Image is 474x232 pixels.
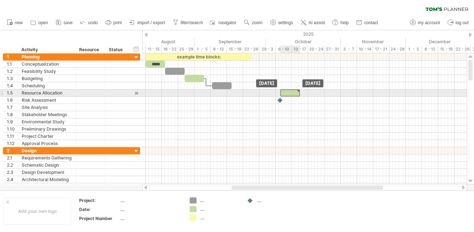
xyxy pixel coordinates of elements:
[126,38,194,45] div: August 2025
[341,45,357,53] div: 3 - 7
[79,197,119,203] div: Project:
[209,18,238,27] a: navigator
[15,20,23,25] span: new
[22,126,72,132] div: Preliminary Drawings
[302,79,323,87] div: [DATE]
[22,104,72,111] div: Site Analysis
[211,45,227,53] div: 8 - 12
[38,20,48,25] span: open
[22,118,72,125] div: Environmental Study
[22,68,72,75] div: Feasibility Study
[292,45,308,53] div: 13 - 17
[7,133,18,140] div: 1.11
[88,20,98,25] span: undo
[7,89,18,96] div: 1.5
[7,183,18,190] div: 2.5
[257,197,297,203] div: ....
[171,18,205,27] a: filter/search
[456,20,469,25] span: log out
[79,215,119,222] div: Project Number
[200,197,240,203] div: ....
[137,20,165,25] span: import / export
[7,169,18,176] div: 2.3
[104,18,124,27] a: print
[22,111,72,118] div: Stakeholder Meetings
[7,154,18,161] div: 2.1
[7,111,18,118] div: 1.8
[438,45,454,53] div: 15 - 19
[79,46,101,53] div: Resource
[276,45,292,53] div: 6 - 10
[22,61,72,67] div: Conceptualization
[22,133,72,140] div: Project Charter
[120,215,181,222] div: ....
[357,45,373,53] div: 10 - 14
[406,45,422,53] div: 1 - 5
[5,18,25,27] a: new
[354,18,380,27] a: contact
[21,46,72,53] div: Activity
[22,82,72,89] div: Scheduling
[7,126,18,132] div: 1.10
[7,75,18,82] div: 1.3
[162,45,178,53] div: 18 - 22
[331,18,351,27] a: help
[22,169,72,176] div: Design Development
[324,45,341,53] div: 27 - 31
[7,147,18,154] div: 2
[7,176,18,183] div: 2.4
[219,20,236,25] span: navigator
[7,82,18,89] div: 1.4
[22,89,72,96] div: Resource Allocation
[22,176,72,183] div: Architectural Modeling
[7,140,18,147] div: 1.12
[109,46,125,53] div: Status
[266,38,341,45] div: October 2025
[22,162,72,168] div: Schematic Design
[7,97,18,104] div: 1.6
[194,45,211,53] div: 1 - 5
[389,45,406,53] div: 24 - 28
[120,197,181,203] div: ....
[299,18,327,27] a: AI assist
[259,45,276,53] div: 29 - 3
[200,206,240,212] div: ....
[22,154,72,161] div: Requirements Gathering
[7,104,18,111] div: 1.7
[22,75,72,82] div: Budgeting
[146,45,162,53] div: 11 - 15
[408,18,442,27] a: my account
[113,20,122,25] span: print
[194,38,266,45] div: September 2025
[78,18,100,27] a: undo
[7,61,18,67] div: 1.1
[178,45,194,53] div: 25 - 29
[22,97,72,104] div: Risk Assessment
[22,147,72,154] div: Design
[278,20,293,25] span: settings
[7,53,18,60] div: 1
[146,53,251,60] div: example time blocks:
[22,140,72,147] div: Approval Process
[256,79,277,87] div: [DATE]
[454,45,471,53] div: 22 - 26
[340,20,349,25] span: help
[446,18,471,27] a: log out
[29,18,50,27] a: open
[373,45,389,53] div: 17 - 21
[7,118,18,125] div: 1.9
[64,20,73,25] span: save
[422,45,438,53] div: 8 - 12
[7,162,18,168] div: 2.2
[79,206,119,213] div: Date:
[418,20,440,25] span: my account
[22,183,72,190] div: Structural Engineering
[268,18,295,27] a: settings
[4,198,71,225] div: Add your own logo
[120,206,181,213] div: ....
[128,18,167,27] a: import / export
[341,38,406,45] div: November 2025
[7,68,18,75] div: 1.2
[181,20,203,25] span: filter/search
[309,20,325,25] span: AI assist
